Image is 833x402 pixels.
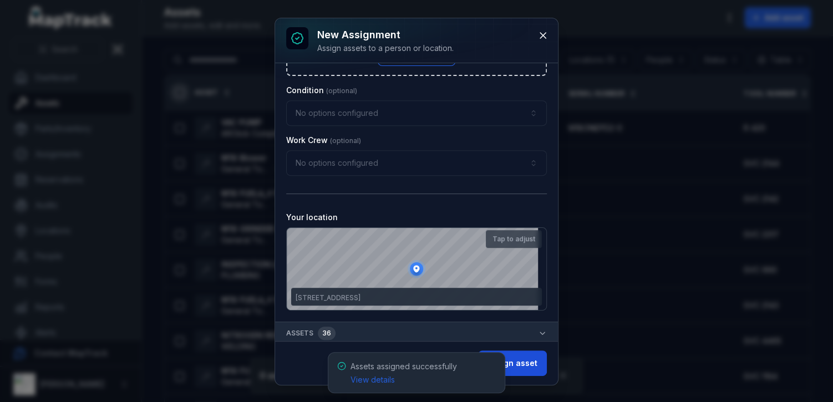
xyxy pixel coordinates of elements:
[286,212,338,223] label: Your location
[478,350,547,376] button: Assign asset
[492,235,535,243] strong: Tap to adjust
[286,327,336,340] span: Assets
[351,374,395,385] a: View details
[286,135,361,146] label: Work Crew
[275,322,558,344] button: Assets36
[296,293,360,302] span: [STREET_ADDRESS]
[287,228,538,310] canvas: Map
[426,350,474,376] button: Cancel
[317,43,454,54] div: Assign assets to a person or location.
[317,27,454,43] h3: New assignment
[351,362,457,384] span: Assets assigned successfully
[318,327,336,340] div: 36
[286,85,357,96] label: Condition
